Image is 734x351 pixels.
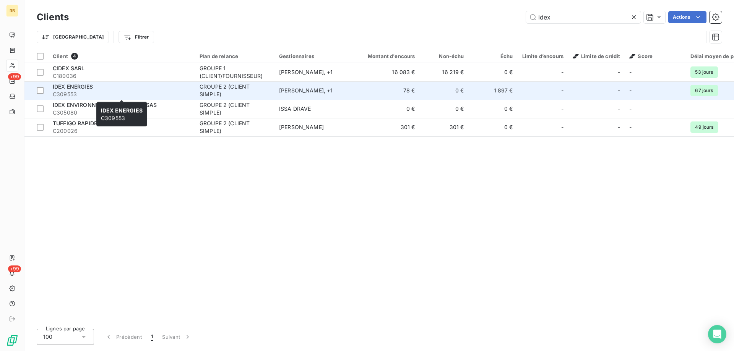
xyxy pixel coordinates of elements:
span: +99 [8,265,21,272]
div: RB [6,5,18,17]
div: GROUPE 2 (CLIENT SIMPLE) [200,101,270,116]
td: 0 € [354,100,420,118]
span: 67 jours [690,85,718,96]
span: IDEX ENERGIES [101,107,143,113]
span: IDEX ENVIRONNEMENT BRETAGNE SAS [53,102,157,108]
span: Score [629,53,653,59]
span: C305080 [53,109,190,116]
span: - [629,105,632,112]
button: Filtrer [119,31,154,43]
span: TUFFIGO RAPIDEX SAS [53,120,114,126]
span: 100 [43,333,52,341]
span: - [618,68,620,76]
td: 0 € [469,118,518,136]
span: 1 [151,333,153,341]
td: 78 € [354,81,420,100]
td: 16 083 € [354,63,420,81]
div: Open Intercom Messenger [708,325,726,343]
img: Logo LeanPay [6,334,18,346]
span: +99 [8,73,21,80]
span: CIDEX SARL [53,65,85,71]
div: Limite d’encours [522,53,563,59]
td: 301 € [354,118,420,136]
button: [GEOGRAPHIC_DATA] [37,31,109,43]
td: 0 € [469,63,518,81]
span: - [561,87,563,94]
div: GROUPE 2 (CLIENT SIMPLE) [200,83,270,98]
span: - [561,123,563,131]
div: GROUPE 1 (CLIENT/FOURNISSEUR) [200,65,270,80]
span: 53 jours [690,66,718,78]
td: 0 € [469,100,518,118]
td: 0 € [420,81,469,100]
div: Gestionnaires [279,53,349,59]
span: C309553 [53,91,190,98]
span: - [629,69,632,75]
td: 0 € [420,100,469,118]
span: - [629,124,632,130]
span: Limite de crédit [573,53,620,59]
span: ISSA DRAVE [279,105,311,112]
span: - [618,105,620,113]
div: GROUPE 2 (CLIENT SIMPLE) [200,120,270,135]
button: Suivant [158,329,196,345]
button: Actions [668,11,706,23]
td: 1 897 € [469,81,518,100]
div: Plan de relance [200,53,270,59]
span: C180036 [53,72,190,80]
div: Non-échu [424,53,464,59]
td: 16 219 € [420,63,469,81]
span: C200026 [53,127,190,135]
span: [PERSON_NAME] [279,124,324,130]
td: 301 € [420,118,469,136]
input: Rechercher [526,11,641,23]
div: [PERSON_NAME] , + 1 [279,68,349,76]
button: Précédent [100,329,146,345]
span: - [629,87,632,94]
span: Client [53,53,68,59]
span: 49 jours [690,121,718,133]
div: Montant d'encours [359,53,415,59]
div: Échu [473,53,513,59]
span: IDEX ENERGIES [53,83,93,90]
span: - [618,123,620,131]
span: - [561,68,563,76]
button: 1 [146,329,158,345]
div: [PERSON_NAME] , + 1 [279,87,349,94]
span: - [561,105,563,113]
span: C309553 [101,107,143,121]
span: 4 [71,53,78,60]
span: - [618,87,620,94]
h3: Clients [37,10,69,24]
